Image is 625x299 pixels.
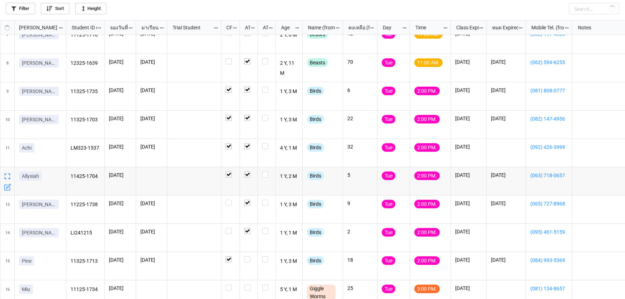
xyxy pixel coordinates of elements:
[0,20,66,35] div: grid
[109,256,131,264] p: [DATE]
[71,30,100,40] p: 11125-1716
[5,252,10,280] span: 15
[347,115,373,122] p: 22
[109,285,131,292] p: [DATE]
[414,58,443,67] div: 11:00 AM.
[6,82,9,110] span: 9
[22,201,56,208] p: [PERSON_NAME]
[530,58,568,66] a: (062) 594-6255
[71,228,100,238] p: LI241215
[137,24,160,32] div: มาเรียน
[71,172,100,182] p: 11425-1704
[530,256,568,264] a: (084) 993-5369
[280,30,298,40] p: 2 Y, 6 M
[347,87,373,94] p: 6
[455,172,482,179] p: [DATE]
[140,115,163,122] p: [DATE]
[414,200,440,208] div: 2:00 PM.
[5,196,10,223] span: 13
[414,172,440,180] div: 2:00 PM.
[22,88,56,95] p: [PERSON_NAME]
[280,256,298,266] p: 1 Y, 3 M
[455,200,482,207] p: [DATE]
[347,172,373,179] p: 5
[307,200,324,208] div: Birds
[71,143,100,153] p: LM323-1537
[280,58,298,78] p: 2 Y, 11 M
[307,143,324,152] div: Birds
[280,172,298,182] p: 1 Y, 2 M
[382,172,395,180] div: Tue
[491,172,521,179] p: [DATE]
[411,24,443,32] div: Time
[455,87,482,94] p: [DATE]
[452,24,479,32] div: Class Expiration
[530,200,568,208] a: (065) 727-8968
[5,224,10,252] span: 14
[382,200,395,208] div: Tue
[140,228,163,235] p: [DATE]
[41,3,69,14] a: Sort
[347,256,373,264] p: 18
[530,172,568,179] a: (063) 718-0657
[67,24,97,32] div: Student ID (from [PERSON_NAME] Name)
[527,24,564,32] div: Mobile Tel. (from Nick Name)
[168,24,213,32] div: Trial Student
[455,115,482,122] p: [DATE]
[140,200,163,207] p: [DATE]
[6,54,9,82] span: 8
[455,285,482,292] p: [DATE]
[382,87,395,95] div: Tue
[491,200,521,207] p: [DATE]
[414,256,440,265] div: 2:00 PM.
[347,228,373,235] p: 2
[455,228,482,235] p: [DATE]
[347,143,373,150] p: 32
[455,143,482,150] p: [DATE]
[382,143,395,152] div: Tue
[280,285,298,295] p: 5 Y, 1 M
[414,228,440,237] div: 2:00 PM.
[530,87,568,95] a: (081) 808-0777
[382,256,395,265] div: Tue
[569,3,619,14] input: Search...
[109,58,131,66] p: [DATE]
[491,115,521,122] p: [DATE]
[71,200,100,210] p: 11225-1738
[307,172,324,180] div: Birds
[488,24,518,32] div: หมด Expired date (from [PERSON_NAME] Name)
[5,139,10,167] span: 11
[22,144,32,151] p: Achi
[530,228,568,236] a: (095) 461-5159
[455,256,482,264] p: [DATE]
[75,3,106,14] a: Height
[140,256,163,264] p: [DATE]
[22,116,56,123] p: [PERSON_NAME]
[307,58,328,67] div: Beasts
[280,115,298,125] p: 1 Y, 3 M
[140,87,163,94] p: [DATE]
[382,228,395,237] div: Tue
[530,285,568,293] a: (081) 134-8657
[414,115,440,124] div: 2:00 PM.
[344,24,370,32] div: คงเหลือ (from Nick Name)
[5,111,10,139] span: 10
[414,285,440,293] div: 3:00 PM.
[280,200,298,210] p: 1 Y, 3 M
[22,59,56,67] p: [PERSON_NAME]
[382,115,395,124] div: Tue
[106,24,129,32] div: จองวันที่
[6,26,9,54] span: 7
[347,285,373,292] p: 25
[22,257,32,265] p: Pine
[280,87,298,97] p: 1 Y, 3 M
[241,24,251,32] div: ATT
[109,200,131,207] p: [DATE]
[414,87,440,95] div: 2:00 PM.
[71,285,100,295] p: 11125-1734
[530,143,568,151] a: (092) 426-3999
[140,58,163,66] p: [DATE]
[382,58,395,67] div: Tue
[280,228,298,238] p: 1 Y, 1 M
[109,228,131,235] p: [DATE]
